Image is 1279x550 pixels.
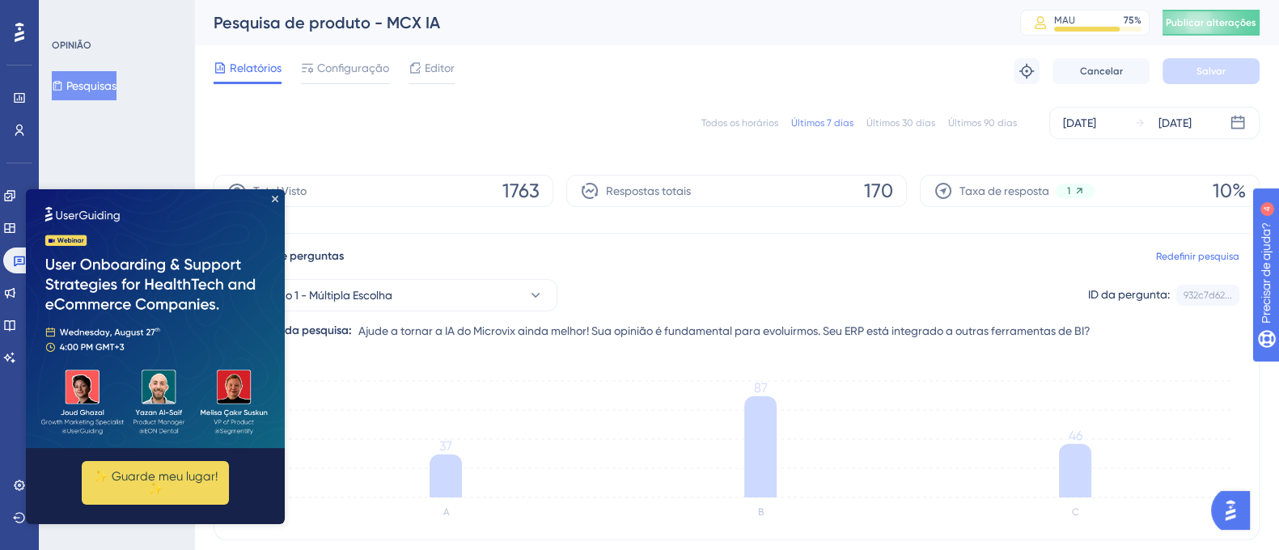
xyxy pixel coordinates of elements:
[948,117,1017,129] font: Últimos 90 dias
[1067,185,1070,197] font: 1
[864,180,893,202] font: 170
[56,272,203,315] button: ✨ Guarde meu lugar!✨
[317,61,389,74] font: Configuração
[214,13,440,32] font: Pesquisa de produto - MCX IA
[791,117,853,129] font: Últimos 7 dias
[1088,288,1170,301] font: ID da pergunta:
[1054,15,1075,26] font: MAU
[502,180,540,202] font: 1763
[1052,58,1150,84] button: Cancelar
[150,8,155,21] div: 4
[439,438,452,454] tspan: 37
[246,6,252,13] div: Fechar visualização
[425,61,455,74] font: Editor
[866,117,935,129] font: Últimos 30 dias
[52,71,116,100] button: Pesquisas
[1156,251,1239,262] font: Redefinir pesquisa
[1072,506,1079,518] text: C
[1184,290,1232,301] font: 932c7d62...
[1063,116,1096,129] font: [DATE]
[1163,10,1260,36] button: Publicar alterações
[1134,15,1141,26] font: %
[67,280,192,307] font: ✨ Guarde meu lugar!✨
[754,380,768,396] tspan: 87
[1166,17,1256,28] font: Publicar alterações
[230,61,282,74] font: Relatórios
[358,324,1091,337] font: Ajude a tornar a IA do Microvix ainda melhor! Sua opinião é fundamental para evoluirmos. Seu ERP ...
[959,184,1049,197] font: Taxa de resposta
[1163,58,1260,84] button: Salvar
[1080,66,1123,77] font: Cancelar
[1069,428,1082,443] tspan: 46
[443,506,450,518] text: A
[253,184,307,197] font: Total Visto
[1124,15,1134,26] font: 75
[234,324,352,337] font: Pergunta da pesquisa:
[66,79,116,92] font: Pesquisas
[1196,66,1226,77] font: Salvar
[52,40,91,51] font: OPINIÃO
[38,7,139,19] font: Precisar de ajuda?
[248,289,392,302] font: Questão 1 - Múltipla Escolha
[1213,180,1246,202] font: 10%
[758,506,764,518] text: B
[234,249,344,263] font: Análise de perguntas
[701,117,778,129] font: Todos os horários
[1211,486,1260,535] iframe: Iniciador do Assistente de IA do UserGuiding
[1158,116,1192,129] font: [DATE]
[234,279,557,311] button: Questão 1 - Múltipla Escolha
[606,184,691,197] font: Respostas totais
